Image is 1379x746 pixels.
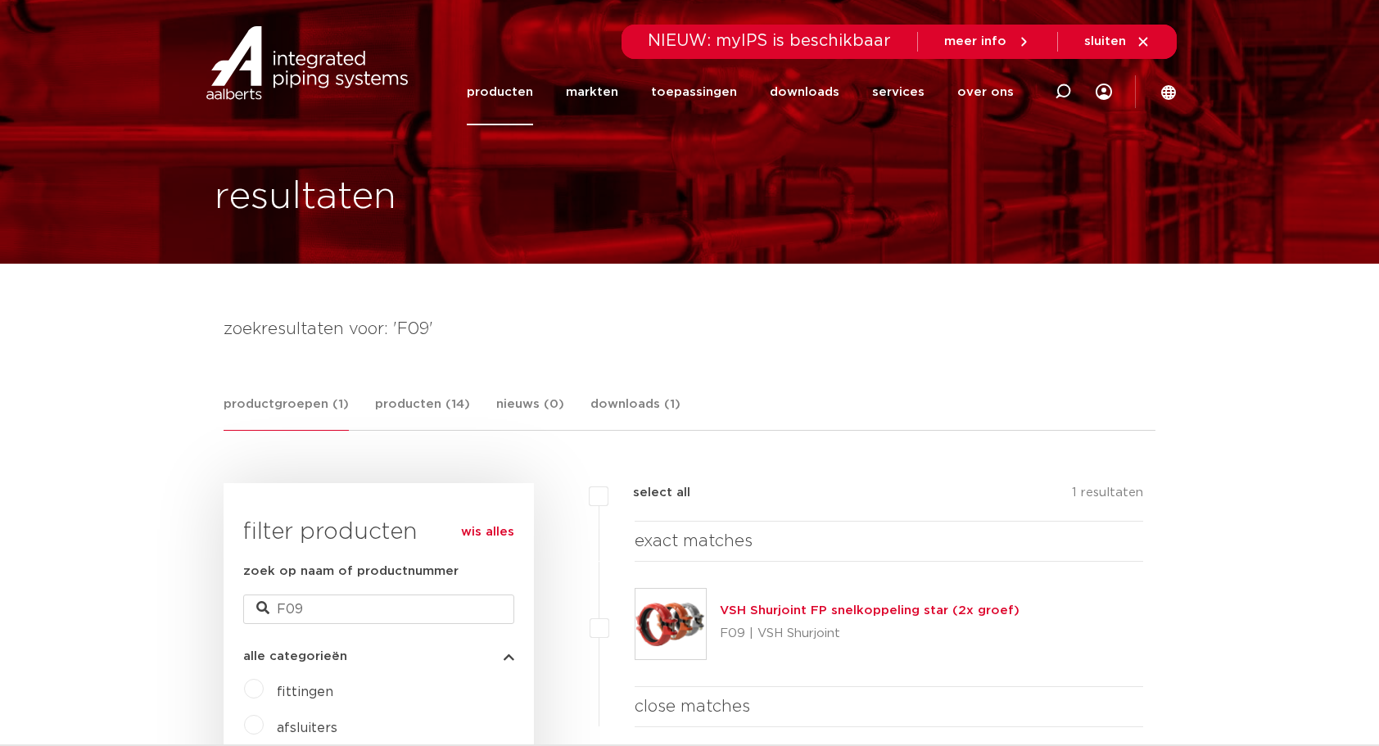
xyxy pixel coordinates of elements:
input: zoeken [243,595,514,624]
h4: zoekresultaten voor: 'F09' [224,316,1155,342]
h4: exact matches [635,528,1143,554]
img: Thumbnail for VSH Shurjoint FP snelkoppeling star (2x groef) [635,589,706,659]
span: meer info [944,35,1006,47]
a: markten [566,59,618,125]
a: productgroepen (1) [224,395,349,431]
a: producten [467,59,533,125]
a: downloads [770,59,839,125]
a: sluiten [1084,34,1151,49]
h4: close matches [635,694,1143,720]
h1: resultaten [215,171,396,224]
a: VSH Shurjoint FP snelkoppeling star (2x groef) [720,604,1020,617]
a: toepassingen [651,59,737,125]
div: my IPS [1096,59,1112,125]
a: services [872,59,925,125]
label: select all [608,483,690,503]
span: sluiten [1084,35,1126,47]
p: 1 resultaten [1072,483,1143,509]
p: F09 | VSH Shurjoint [720,621,1020,647]
a: over ons [957,59,1014,125]
button: alle categorieën [243,650,514,662]
nav: Menu [467,59,1014,125]
a: afsluiters [277,721,337,735]
a: producten (14) [375,395,470,430]
a: meer info [944,34,1031,49]
a: downloads (1) [590,395,680,430]
span: NIEUW: myIPS is beschikbaar [648,33,891,49]
a: wis alles [461,522,514,542]
a: nieuws (0) [496,395,564,430]
span: alle categorieën [243,650,347,662]
a: fittingen [277,685,333,699]
label: zoek op naam of productnummer [243,562,459,581]
h3: filter producten [243,516,514,549]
